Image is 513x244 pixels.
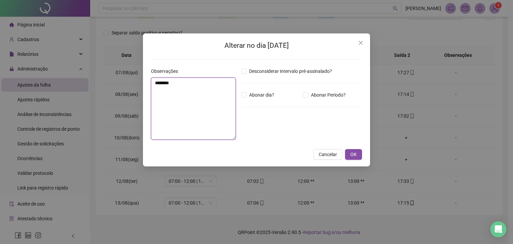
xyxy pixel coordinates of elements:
span: close [358,40,363,45]
h2: Alterar no dia [DATE] [151,40,362,51]
span: Abonar Período? [308,91,348,99]
button: Cancelar [313,149,342,160]
span: Desconsiderar intervalo pré-assinalado? [246,68,335,75]
div: Open Intercom Messenger [490,221,506,237]
button: Close [355,37,366,48]
button: OK [345,149,362,160]
span: Cancelar [319,151,337,158]
span: Abonar dia? [246,91,277,99]
label: Observações [151,68,182,75]
span: OK [350,151,357,158]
